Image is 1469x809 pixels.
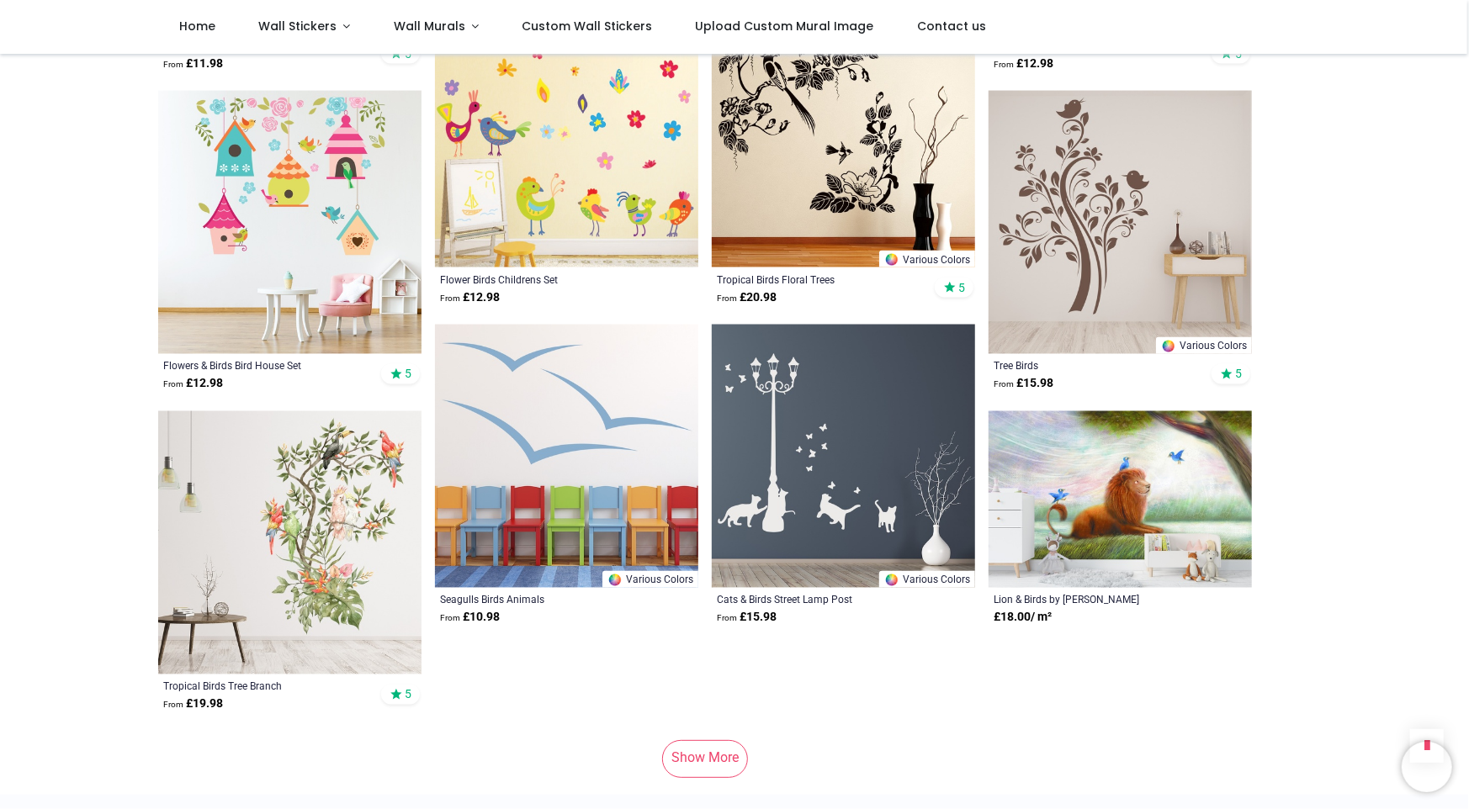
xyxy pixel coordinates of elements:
a: Various Colors [879,251,975,267]
strong: £ 12.98 [994,56,1053,72]
span: From [994,380,1014,389]
span: From [163,380,183,389]
span: 5 [959,280,966,295]
span: Contact us [917,18,986,34]
img: Color Wheel [884,573,899,588]
iframe: Brevo live chat [1402,742,1452,792]
a: Tropical Birds Tree Branch [163,679,366,693]
img: Tropical Birds Tree Branch Wall Sticker [158,411,422,674]
strong: £ 10.98 [440,610,500,627]
span: From [994,60,1014,69]
strong: £ 20.98 [717,289,777,306]
img: Flower Birds Childrens Wall Sticker Set [435,4,698,267]
img: Flowers & Birds Bird House Wall Sticker Set [158,91,422,354]
strong: £ 12.98 [163,376,223,393]
img: Lion & Birds Wall Mural by Patrick Brooks [989,411,1252,588]
img: Tropical Birds Floral Trees Wall Sticker [712,4,975,267]
img: Color Wheel [607,573,623,588]
a: Flowers & Birds Bird House Set [163,359,366,373]
span: From [163,701,183,710]
span: From [717,293,737,303]
img: Color Wheel [1161,339,1176,354]
span: Upload Custom Mural Image [696,18,874,34]
span: From [717,614,737,623]
span: 5 [406,687,412,702]
span: From [440,614,460,623]
a: Tropical Birds Floral Trees [717,272,920,286]
strong: £ 18.00 / m² [994,610,1052,627]
a: Flower Birds Childrens Set [440,272,643,286]
a: Various Colors [879,571,975,588]
strong: £ 11.98 [163,56,223,72]
span: Home [179,18,215,34]
a: Various Colors [602,571,698,588]
span: 5 [1236,367,1243,382]
a: Cats & Birds Street Lamp Post [717,593,920,606]
a: Tree Birds [994,359,1196,373]
span: From [440,293,460,303]
a: Lion & Birds by [PERSON_NAME] [994,593,1196,606]
img: Tree Birds Wall Sticker [989,91,1252,354]
img: Color Wheel [884,252,899,267]
strong: £ 15.98 [994,376,1053,393]
a: Show More [662,740,748,777]
img: Seagulls Birds Animals Wall Sticker [435,325,698,588]
a: Various Colors [1156,337,1252,354]
img: Cats & Birds Street Lamp Post Wall Sticker [712,325,975,588]
strong: £ 15.98 [717,610,777,627]
span: Wall Murals [394,18,465,34]
span: Custom Wall Stickers [522,18,652,34]
span: Wall Stickers [258,18,337,34]
span: 5 [406,367,412,382]
a: Seagulls Birds Animals [440,593,643,606]
span: From [163,60,183,69]
strong: £ 19.98 [163,696,223,713]
strong: £ 12.98 [440,289,500,306]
